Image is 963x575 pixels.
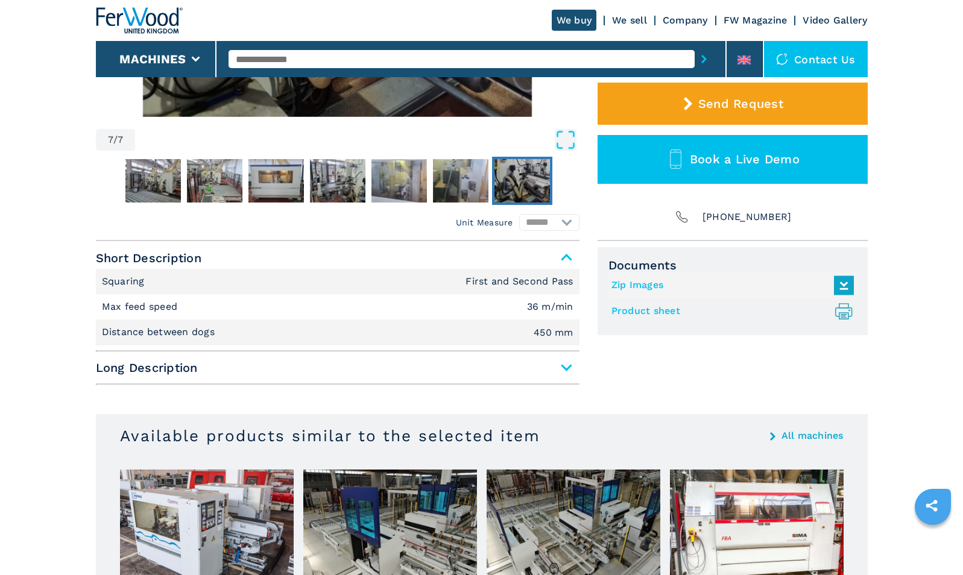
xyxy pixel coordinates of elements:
[534,328,573,338] em: 450 mm
[663,14,708,26] a: Company
[371,159,427,203] img: 417dadea2271e499a235031fe1dd01db
[781,431,844,441] a: All machines
[776,53,788,65] img: Contact us
[185,157,245,205] button: Go to Slide 2
[369,157,429,205] button: Go to Slide 5
[138,129,576,151] button: Open Fullscreen
[120,426,540,445] h3: Available products similar to the selected item
[96,157,579,205] nav: Thumbnail Navigation
[598,83,868,125] button: Send Request
[494,159,550,203] img: d86cc54c53fb3636215e6eb292f10f08
[611,301,848,321] a: Product sheet
[246,157,306,205] button: Go to Slide 3
[698,96,783,111] span: Send Request
[125,159,181,203] img: c6869c8aea062815685d41d4ad2dfe3c
[598,135,868,184] button: Book a Live Demo
[96,269,579,345] div: Short Description
[612,14,647,26] a: We sell
[527,302,573,312] em: 36 m/min
[118,135,123,145] span: 7
[608,258,857,272] span: Documents
[803,14,867,26] a: Video Gallery
[102,325,218,339] p: Distance between dogs
[552,10,597,31] a: We buy
[102,275,148,288] p: Squaring
[248,159,304,203] img: 73493a043895a76e7b9f659025752dfb
[113,135,118,145] span: /
[456,216,513,228] em: Unit Measure
[431,157,491,205] button: Go to Slide 6
[96,357,579,379] span: Long Description
[433,159,488,203] img: 1ca0821e672b62a00ef9a04423c7d2fe
[611,275,848,295] a: Zip Images
[912,521,954,566] iframe: Chat
[764,41,868,77] div: Contact us
[310,159,365,203] img: 871bc7cb9d5a2437fa775f9b91e66207
[102,300,181,313] p: Max feed speed
[695,45,713,73] button: submit-button
[96,7,183,34] img: Ferwood
[466,277,573,286] em: First and Second Pass
[96,247,579,269] span: Short Description
[492,157,552,205] button: Go to Slide 7
[674,209,690,225] img: Phone
[724,14,788,26] a: FW Magazine
[917,491,947,521] a: sharethis
[108,135,113,145] span: 7
[123,157,183,205] button: Go to Slide 1
[119,52,186,66] button: Machines
[308,157,368,205] button: Go to Slide 4
[703,209,792,225] span: [PHONE_NUMBER]
[690,152,800,166] span: Book a Live Demo
[187,159,242,203] img: 764777b08a7ad54471652526d3160516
